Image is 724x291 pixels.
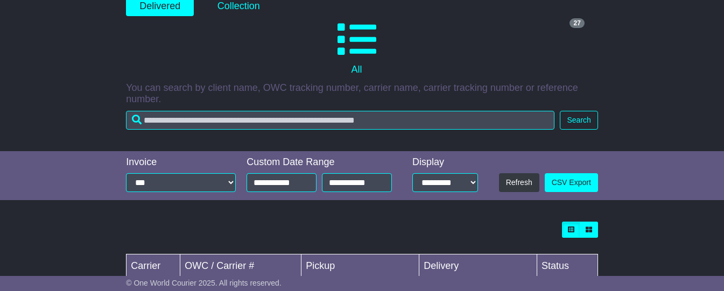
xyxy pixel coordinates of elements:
td: Status [537,254,598,278]
div: Custom Date Range [247,157,397,168]
div: Invoice [126,157,236,168]
td: Delivery [419,254,537,278]
div: Display [412,157,478,168]
button: Search [560,111,598,130]
span: 27 [570,18,584,28]
a: 27 All [126,16,587,80]
span: © One World Courier 2025. All rights reserved. [126,279,282,287]
p: You can search by client name, OWC tracking number, carrier name, carrier tracking number or refe... [126,82,598,105]
td: Carrier [126,254,180,278]
td: OWC / Carrier # [180,254,301,278]
button: Refresh [499,173,539,192]
td: Pickup [301,254,419,278]
a: CSV Export [545,173,598,192]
